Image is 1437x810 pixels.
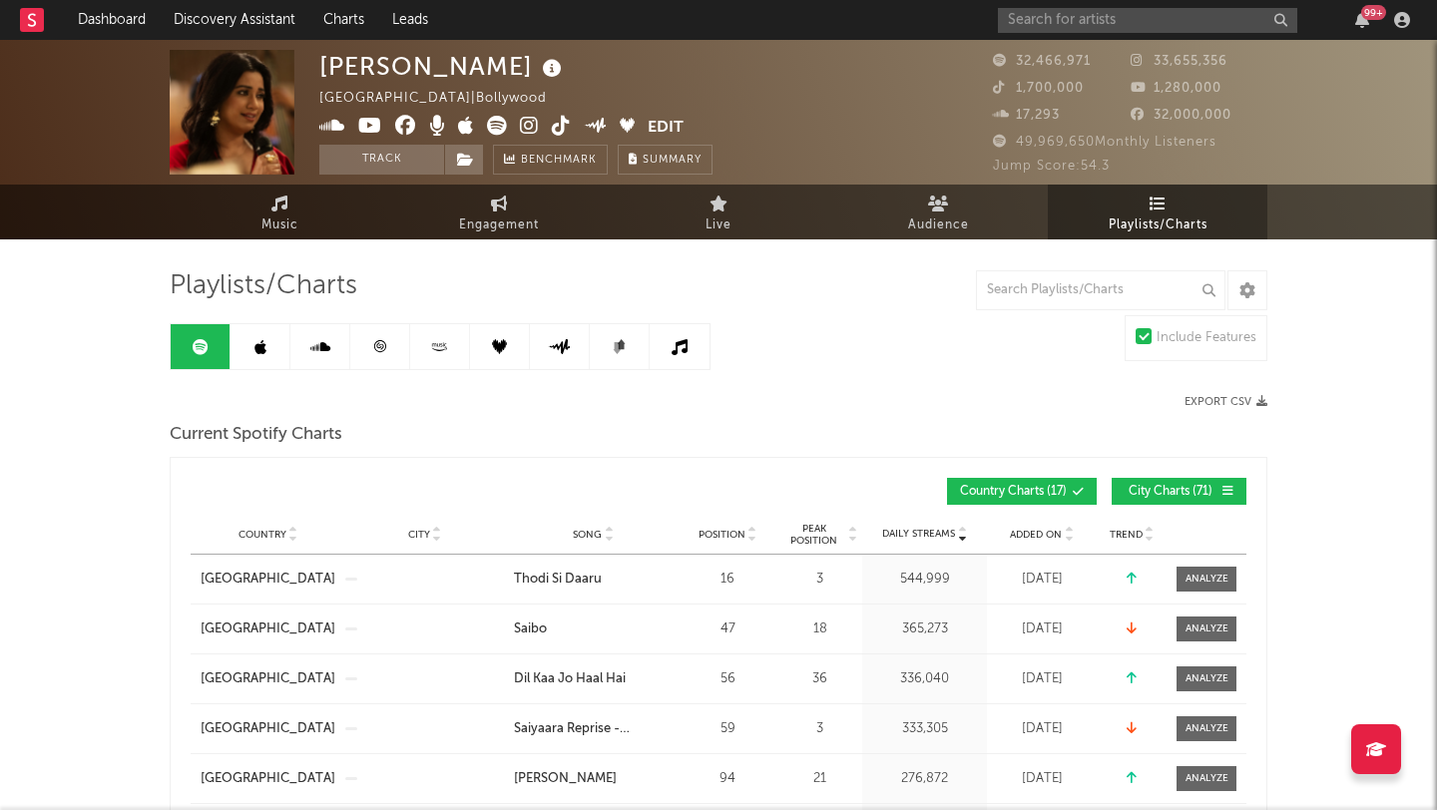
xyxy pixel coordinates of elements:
div: Saibo [514,619,547,639]
div: 21 [782,769,857,789]
div: 333,305 [867,719,982,739]
a: Playlists/Charts [1048,185,1267,239]
a: Benchmark [493,145,608,175]
a: Saiyaara Reprise - [DEMOGRAPHIC_DATA] [514,719,673,739]
span: Engagement [459,213,539,237]
span: Playlists/Charts [1109,213,1207,237]
span: Country Charts ( 17 ) [960,486,1067,498]
a: [GEOGRAPHIC_DATA] [201,719,335,739]
a: [GEOGRAPHIC_DATA] [201,570,335,590]
span: Live [706,213,731,237]
span: 33,655,356 [1131,55,1227,68]
div: Dil Kaa Jo Haal Hai [514,669,626,689]
button: Summary [618,145,713,175]
div: 16 [683,570,772,590]
div: 59 [683,719,772,739]
button: 99+ [1355,12,1369,28]
span: 1,280,000 [1131,82,1221,95]
span: Country [239,529,286,541]
button: Export CSV [1185,396,1267,408]
a: [GEOGRAPHIC_DATA] [201,669,335,689]
a: Live [609,185,828,239]
button: Track [319,145,444,175]
div: 276,872 [867,769,982,789]
div: 36 [782,669,857,689]
button: Country Charts(17) [947,478,1097,505]
span: 32,000,000 [1131,109,1231,122]
a: Engagement [389,185,609,239]
span: Daily Streams [882,527,955,542]
span: Current Spotify Charts [170,423,342,447]
div: 365,273 [867,619,982,639]
div: [DATE] [992,719,1092,739]
div: 3 [782,570,857,590]
a: [GEOGRAPHIC_DATA] [201,619,335,639]
span: City Charts ( 71 ) [1125,486,1216,498]
button: Edit [648,116,684,141]
div: 18 [782,619,857,639]
span: Song [573,529,602,541]
a: Thodi Si Daaru [514,570,673,590]
a: Music [170,185,389,239]
span: Trend [1110,529,1143,541]
span: Jump Score: 54.3 [993,160,1110,173]
span: Peak Position [782,523,845,547]
a: Audience [828,185,1048,239]
div: Thodi Si Daaru [514,570,602,590]
span: 32,466,971 [993,55,1091,68]
div: 544,999 [867,570,982,590]
input: Search for artists [998,8,1297,33]
div: 56 [683,669,772,689]
div: 47 [683,619,772,639]
div: [PERSON_NAME] [319,50,567,83]
a: Dil Kaa Jo Haal Hai [514,669,673,689]
div: 336,040 [867,669,982,689]
span: Playlists/Charts [170,274,357,298]
div: [DATE] [992,570,1092,590]
div: [PERSON_NAME] [514,769,617,789]
div: 94 [683,769,772,789]
span: Added On [1010,529,1062,541]
span: City [408,529,430,541]
a: Saibo [514,619,673,639]
span: Music [261,213,298,237]
div: [DATE] [992,669,1092,689]
div: [DATE] [992,619,1092,639]
span: 1,700,000 [993,82,1084,95]
div: [DATE] [992,769,1092,789]
button: City Charts(71) [1112,478,1246,505]
div: [GEOGRAPHIC_DATA] | Bollywood [319,87,570,111]
span: Summary [643,155,702,166]
a: [PERSON_NAME] [514,769,673,789]
div: 99 + [1361,5,1386,20]
span: 49,969,650 Monthly Listeners [993,136,1216,149]
span: 17,293 [993,109,1060,122]
span: Position [699,529,745,541]
a: [GEOGRAPHIC_DATA] [201,769,335,789]
div: 3 [782,719,857,739]
input: Search Playlists/Charts [976,270,1225,310]
span: Audience [908,213,969,237]
div: Include Features [1157,326,1256,350]
span: Benchmark [521,149,597,173]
